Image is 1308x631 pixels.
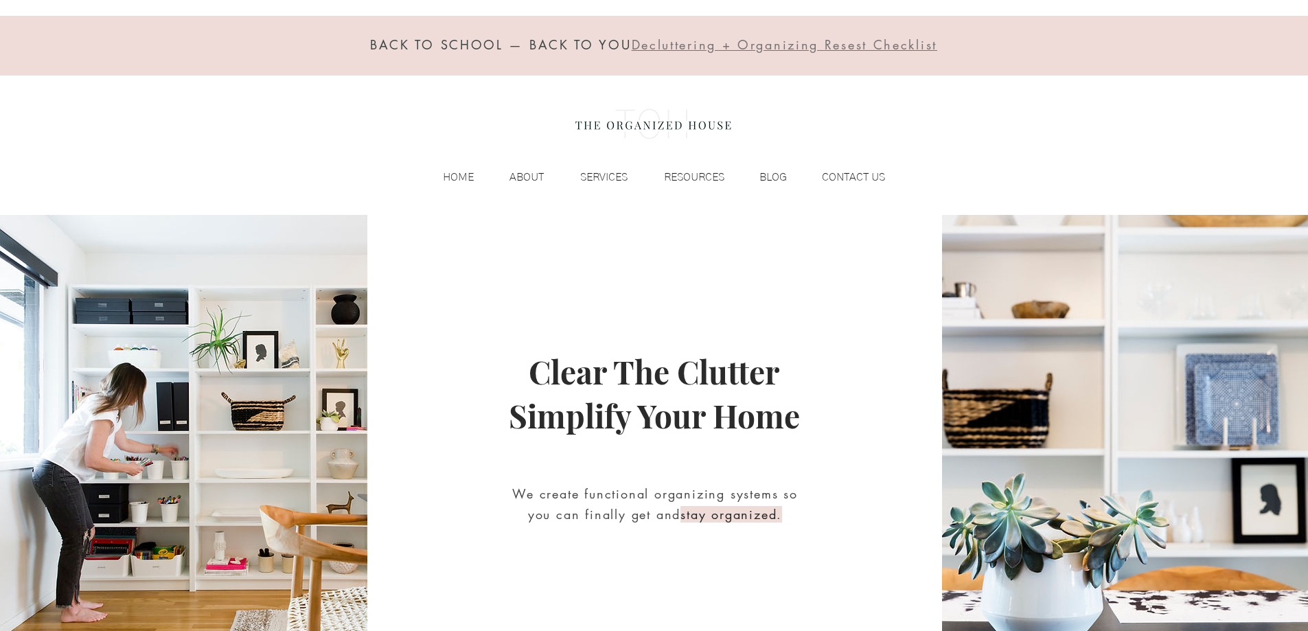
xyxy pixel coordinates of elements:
p: CONTACT US [815,167,892,187]
span: . [777,506,782,523]
p: RESOURCES [657,167,731,187]
p: BLOG [753,167,794,187]
span: BACK TO SCHOOL — BACK TO YOU [370,36,632,53]
a: SERVICES [551,167,634,187]
a: BLOG [731,167,794,187]
p: SERVICES [573,167,634,187]
p: HOME [436,167,481,187]
p: ABOUT [503,167,551,187]
a: ABOUT [481,167,551,187]
span: Decluttering + Organizing Resest Checklist [632,36,937,53]
span: Clear The Clutter Simplify Your Home [509,350,800,437]
nav: Site [415,167,892,187]
a: CONTACT US [794,167,892,187]
a: HOME [415,167,481,187]
span: We create functional organizing systems so you can finally get and [512,485,798,523]
img: the organized house [569,97,737,152]
span: stay organized [680,506,777,523]
a: Decluttering + Organizing Resest Checklist [632,40,937,52]
a: RESOURCES [634,167,731,187]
